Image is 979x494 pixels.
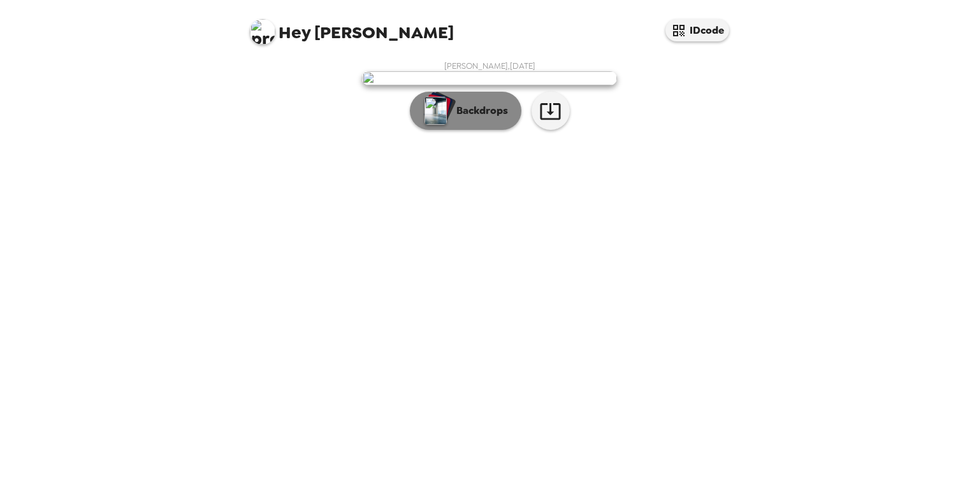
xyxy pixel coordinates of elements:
button: Backdrops [410,92,521,130]
button: IDcode [665,19,729,41]
span: [PERSON_NAME] , [DATE] [444,60,535,71]
img: profile pic [250,19,275,45]
img: user [362,71,617,85]
p: Backdrops [450,103,508,118]
span: Hey [279,21,310,44]
span: [PERSON_NAME] [250,13,454,41]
